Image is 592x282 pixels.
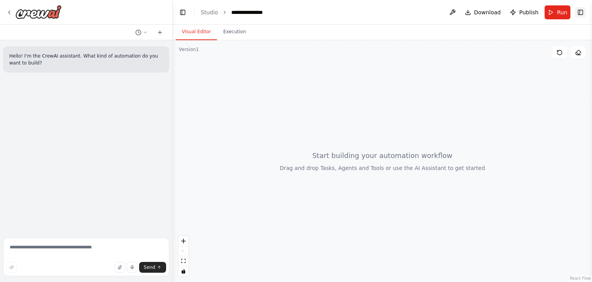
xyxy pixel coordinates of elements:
[132,28,151,37] button: Switch to previous chat
[462,5,504,19] button: Download
[570,276,591,280] a: React Flow attribution
[176,24,217,40] button: Visual Editor
[178,256,188,266] button: fit view
[114,262,125,273] button: Upload files
[557,8,567,16] span: Run
[15,5,62,19] img: Logo
[545,5,570,19] button: Run
[144,264,155,270] span: Send
[217,24,252,40] button: Execution
[474,8,501,16] span: Download
[178,236,188,276] div: React Flow controls
[178,236,188,246] button: zoom in
[154,28,166,37] button: Start a new chat
[9,53,163,66] p: Hello! I'm the CrewAI assistant. What kind of automation do you want to build?
[179,46,199,53] div: Version 1
[139,262,166,273] button: Send
[507,5,542,19] button: Publish
[519,8,538,16] span: Publish
[201,8,269,16] nav: breadcrumb
[127,262,138,273] button: Click to speak your automation idea
[178,266,188,276] button: toggle interactivity
[575,7,586,18] button: Show right sidebar
[177,7,188,18] button: Hide left sidebar
[6,262,17,273] button: Improve this prompt
[201,9,218,15] a: Studio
